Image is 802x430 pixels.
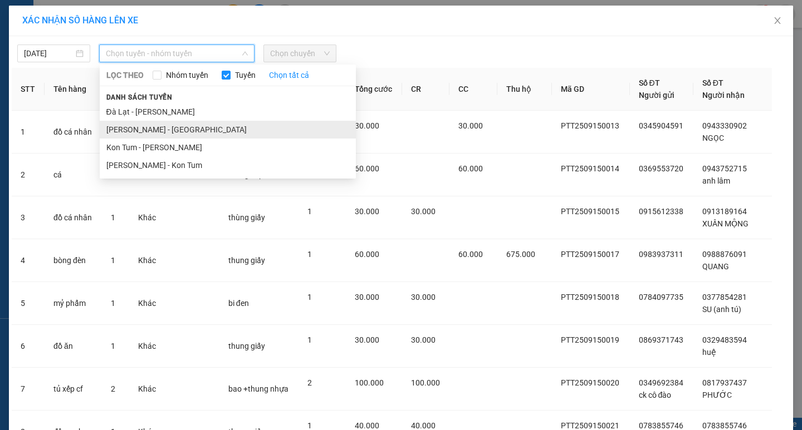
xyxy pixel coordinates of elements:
[307,293,312,302] span: 1
[111,256,115,265] span: 1
[346,68,402,111] th: Tổng cước
[702,335,747,344] span: 0329483594
[307,335,312,344] span: 1
[702,391,732,399] span: PHƯỚC
[129,368,165,411] td: Khác
[411,421,436,430] span: 40.000
[639,164,683,173] span: 0369553720
[307,378,312,387] span: 2
[270,45,330,62] span: Chọn chuyến
[12,368,45,411] td: 7
[639,293,683,302] span: 0784097735
[12,282,45,325] td: 5
[228,299,249,308] span: bi đen
[702,421,747,430] span: 0783855746
[639,391,672,399] span: ck cô đào
[100,139,356,156] li: Kon Tum - [PERSON_NAME]
[639,207,683,216] span: 0915612338
[702,176,730,185] span: anh lâm
[411,378,440,387] span: 100.000
[22,15,138,26] span: XÁC NHẬN SỐ HÀNG LÊN XE
[12,111,45,154] td: 1
[355,335,379,344] span: 30.000
[106,69,144,81] span: LỌC THEO
[242,50,248,57] span: down
[100,121,356,139] li: [PERSON_NAME] - [GEOGRAPHIC_DATA]
[561,121,619,130] span: PTT2509150013
[449,68,497,111] th: CC
[228,256,265,265] span: thung giấy
[63,47,146,59] text: PTT2509150030
[228,342,265,350] span: thung giấy
[561,207,619,216] span: PTT2509150015
[45,239,102,282] td: bòng đèn
[702,134,724,142] span: NGỌC
[307,421,312,430] span: 1
[45,68,102,111] th: Tên hàng
[639,78,660,87] span: Số ĐT
[561,250,619,259] span: PTT2509150017
[111,299,115,308] span: 1
[458,121,483,130] span: 30.000
[355,421,379,430] span: 40.000
[12,68,45,111] th: STT
[129,239,165,282] td: Khác
[506,250,535,259] span: 675.000
[129,282,165,325] td: Khác
[458,164,483,173] span: 60.000
[45,368,102,411] td: tủ xếp cf
[355,250,379,259] span: 60.000
[45,325,102,368] td: đồ ăn
[702,305,741,314] span: SU (anh tú)
[561,335,619,344] span: PTT2509150019
[45,282,102,325] td: mỷ phẩm
[111,384,115,393] span: 2
[12,196,45,239] td: 3
[24,47,74,60] input: 15/09/2025
[355,293,379,302] span: 30.000
[111,213,115,222] span: 1
[702,250,747,259] span: 0988876091
[45,154,102,196] td: cá
[111,342,115,350] span: 1
[228,384,288,393] span: bao +thung nhựa
[561,421,619,430] span: PTT2509150021
[702,293,747,302] span: 0377854281
[639,335,683,344] span: 0869371743
[100,103,356,121] li: Đà Lạt - [PERSON_NAME]
[269,69,309,81] a: Chọn tất cả
[639,91,674,100] span: Người gửi
[639,121,683,130] span: 0345904591
[639,421,683,430] span: 0783855746
[411,207,436,216] span: 30.000
[231,69,260,81] span: Tuyến
[45,111,102,154] td: đồ cá nhân
[773,16,782,25] span: close
[561,164,619,173] span: PTT2509150014
[12,239,45,282] td: 4
[639,378,683,387] span: 0349692384
[228,213,265,222] span: thùng giấy
[100,92,179,102] span: Danh sách tuyến
[355,378,384,387] span: 100.000
[702,78,723,87] span: Số ĐT
[458,250,483,259] span: 60.000
[355,207,379,216] span: 30.000
[702,219,749,228] span: XUÂN MỘNG
[97,65,200,88] div: Nhận: VP [GEOGRAPHIC_DATA]
[106,45,248,62] span: Chọn tuyến - nhóm tuyến
[162,69,213,81] span: Nhóm tuyến
[762,6,793,37] button: Close
[497,68,552,111] th: Thu hộ
[702,121,747,130] span: 0943330902
[355,121,379,130] span: 30.000
[355,164,379,173] span: 60.000
[702,164,747,173] span: 0943752715
[639,250,683,259] span: 0983937311
[402,68,450,111] th: CR
[12,154,45,196] td: 2
[307,207,312,216] span: 1
[12,325,45,368] td: 6
[702,207,747,216] span: 0913189164
[702,91,745,100] span: Người nhận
